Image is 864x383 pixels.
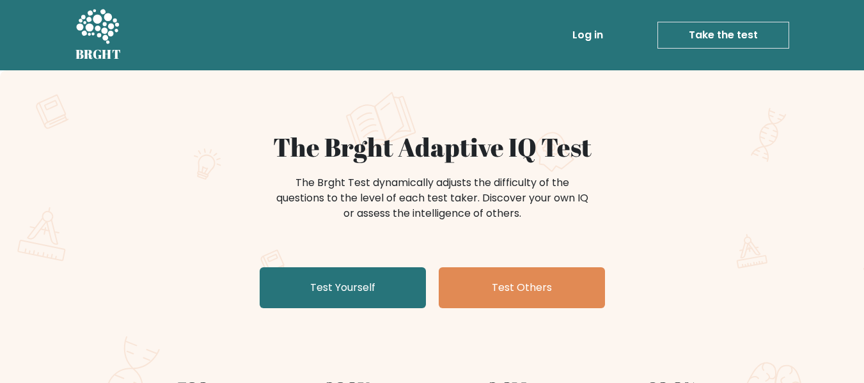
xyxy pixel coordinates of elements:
[75,47,122,62] h5: BRGHT
[120,132,744,162] h1: The Brght Adaptive IQ Test
[272,175,592,221] div: The Brght Test dynamically adjusts the difficulty of the questions to the level of each test take...
[657,22,789,49] a: Take the test
[567,22,608,48] a: Log in
[439,267,605,308] a: Test Others
[75,5,122,65] a: BRGHT
[260,267,426,308] a: Test Yourself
